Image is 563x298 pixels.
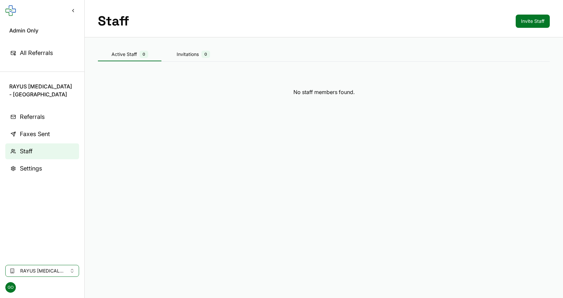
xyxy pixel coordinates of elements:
button: Collapse sidebar [67,5,79,17]
span: Settings [20,164,42,173]
span: 0 [140,51,148,58]
a: All Referrals [5,45,79,61]
div: Invitations [161,51,225,58]
span: All Referrals [20,48,53,58]
button: Invite Staff [516,15,550,28]
a: Staff [5,143,79,159]
span: Faxes Sent [20,129,50,139]
a: Faxes Sent [5,126,79,142]
span: Admin Only [9,26,75,34]
span: Referrals [20,112,45,122]
div: Active Staff [98,51,161,58]
span: GO [5,282,16,293]
a: Settings [5,161,79,176]
span: 0 [201,51,210,58]
span: RAYUS [MEDICAL_DATA] - [GEOGRAPHIC_DATA] [9,82,75,98]
div: No staff members found. [98,88,550,96]
button: Select clinic [5,265,79,277]
a: Referrals [5,109,79,125]
span: RAYUS [MEDICAL_DATA] - [GEOGRAPHIC_DATA] [20,268,64,274]
h1: Staff [98,13,129,29]
span: Staff [20,147,32,156]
